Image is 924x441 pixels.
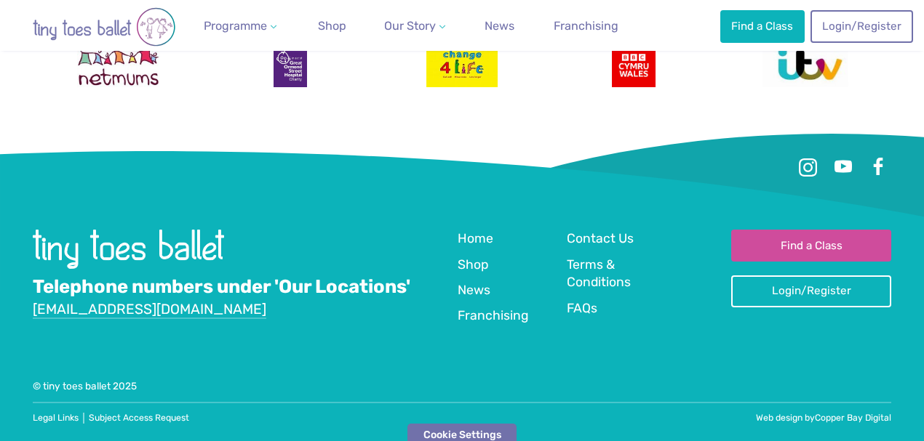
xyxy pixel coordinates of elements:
[89,413,189,423] a: Subject Access Request
[795,154,821,180] a: Instagram
[865,154,891,180] a: Facebook
[378,12,451,41] a: Our Story
[33,230,224,269] img: tiny toes ballet
[458,256,488,275] a: Shop
[485,19,514,33] span: News
[33,258,224,272] a: Go to home page
[811,10,912,42] a: Login/Register
[458,230,493,249] a: Home
[458,231,493,246] span: Home
[318,19,346,33] span: Shop
[720,10,805,42] a: Find a Class
[312,12,352,41] a: Shop
[731,230,891,262] a: Find a Class
[731,275,891,307] a: Login/Register
[204,19,267,33] span: Programme
[462,412,891,424] div: Web design by
[33,275,410,299] a: Telephone numbers under 'Our Locations'
[458,281,490,301] a: News
[33,379,891,393] div: © tiny toes ballet 2025
[567,301,597,315] span: FAQs
[458,308,529,323] span: Franchising
[815,413,891,423] a: Copper Bay Digital
[458,307,529,326] a: Franchising
[567,231,634,246] span: Contact Us
[17,7,191,46] img: tiny toes ballet
[479,12,520,41] a: News
[384,19,436,33] span: Our Story
[830,154,856,180] a: Youtube
[567,256,663,293] a: Terms & Conditions
[567,230,634,249] a: Contact Us
[548,12,624,41] a: Franchising
[33,301,266,319] a: [EMAIL_ADDRESS][DOMAIN_NAME]
[198,12,282,41] a: Programme
[567,299,597,319] a: FAQs
[458,257,488,272] span: Shop
[554,19,618,33] span: Franchising
[567,257,631,290] span: Terms & Conditions
[33,413,79,423] a: Legal Links
[458,283,490,297] span: News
